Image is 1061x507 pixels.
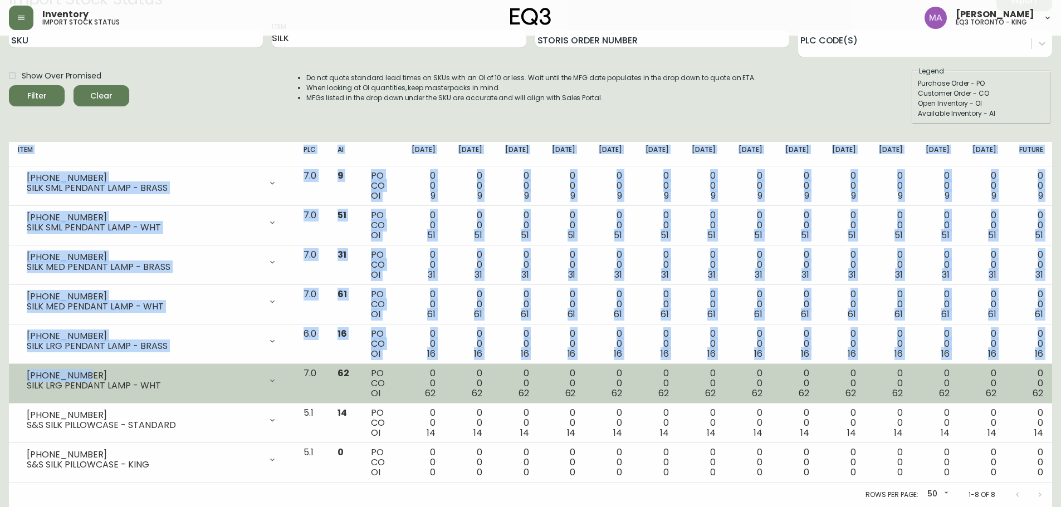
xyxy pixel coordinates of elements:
div: 0 0 [734,171,762,201]
span: 14 [987,426,996,439]
div: [PHONE_NUMBER] [27,213,261,223]
div: 0 0 [967,408,996,438]
div: 0 0 [734,250,762,280]
div: 0 0 [734,289,762,319]
span: 0 [338,446,344,459]
div: 0 0 [780,250,809,280]
span: 14 [613,426,622,439]
div: 0 0 [827,289,856,319]
div: S&S SILK PILLOWCASE - KING [27,460,261,470]
div: 0 0 [921,329,950,359]
h5: eq3 toronto - king [956,19,1027,26]
div: [PHONE_NUMBER]SILK MED PENDANT LAMP - WHT [18,289,286,314]
span: OI [371,268,380,281]
span: OI [371,189,380,202]
span: [PERSON_NAME] [956,10,1034,19]
div: 0 0 [687,250,716,280]
div: [PHONE_NUMBER] [27,173,261,183]
span: 31 [1035,268,1043,281]
span: 62 [939,387,950,400]
div: 0 0 [827,250,856,280]
span: 62 [565,387,576,400]
div: 0 0 [640,408,669,438]
th: [DATE] [725,142,771,166]
span: 31 [708,268,716,281]
h5: import stock status [42,19,120,26]
div: 0 0 [921,250,950,280]
span: 14 [427,426,436,439]
button: Filter [9,85,65,106]
span: 16 [988,347,996,360]
div: 0 0 [500,210,529,240]
span: 9 [1038,189,1043,202]
div: 0 0 [593,329,622,359]
div: SILK SML PENDANT LAMP - WHT [27,223,261,233]
div: 0 0 [453,210,482,240]
span: 9 [617,189,622,202]
th: [DATE] [631,142,678,166]
div: 0 0 [780,408,809,438]
div: [PHONE_NUMBER] [27,371,261,381]
span: 16 [941,347,950,360]
div: 0 0 [1014,329,1043,359]
div: [PHONE_NUMBER] [27,292,261,302]
th: [DATE] [398,142,444,166]
span: 62 [845,387,856,400]
div: 0 0 [546,408,575,438]
span: 62 [1033,387,1043,400]
div: 0 0 [687,210,716,240]
span: 9 [570,189,575,202]
div: 0 0 [921,210,950,240]
th: [DATE] [678,142,725,166]
th: Future [1005,142,1052,166]
td: 5.1 [295,403,329,443]
span: 16 [848,347,856,360]
div: PO CO [371,329,389,359]
div: 0 0 [500,289,529,319]
div: SILK MED PENDANT LAMP - WHT [27,302,261,312]
td: 7.0 [295,245,329,285]
span: Inventory [42,10,89,19]
span: 14 [338,406,347,419]
div: 0 0 [687,368,716,398]
div: [PHONE_NUMBER] [27,450,261,460]
div: 0 0 [874,368,903,398]
div: 0 0 [874,171,903,201]
span: 62 [519,387,529,400]
th: AI [329,142,361,166]
div: 0 0 [734,408,762,438]
span: 16 [894,347,903,360]
span: 16 [661,347,669,360]
div: 0 0 [640,210,669,240]
th: PLC [295,142,329,166]
span: 61 [754,308,762,321]
div: 0 0 [874,210,903,240]
div: Available Inventory - AI [918,109,1045,119]
th: [DATE] [865,142,912,166]
div: 0 0 [500,250,529,280]
span: 16 [1035,347,1043,360]
th: [DATE] [444,142,491,166]
div: 0 0 [734,447,762,478]
span: 9 [945,189,950,202]
span: 61 [988,308,996,321]
span: 61 [848,308,856,321]
th: [DATE] [959,142,1005,166]
th: [DATE] [818,142,865,166]
span: 62 [799,387,809,400]
div: 0 0 [967,250,996,280]
span: 61 [894,308,903,321]
div: 0 0 [687,447,716,478]
td: 7.0 [295,364,329,403]
div: 0 0 [640,250,669,280]
span: 51 [1035,229,1043,242]
div: SILK SML PENDANT LAMP - BRASS [27,183,261,193]
div: 0 0 [827,447,856,478]
li: When looking at OI quantities, keep masterpacks in mind. [306,83,756,93]
div: 0 0 [546,329,575,359]
span: 51 [801,229,809,242]
span: 62 [612,387,622,400]
div: 0 0 [640,171,669,201]
div: 0 0 [593,408,622,438]
span: 9 [338,169,344,182]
